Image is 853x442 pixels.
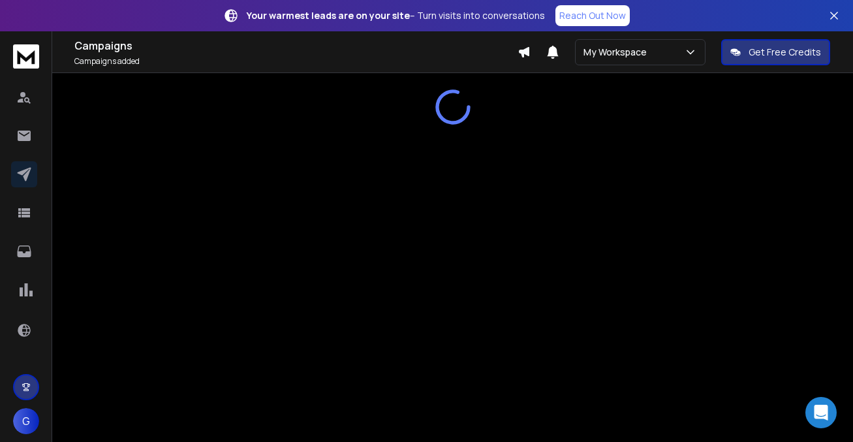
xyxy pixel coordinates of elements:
[13,408,39,434] button: G
[555,5,630,26] a: Reach Out Now
[247,9,410,22] strong: Your warmest leads are on your site
[13,44,39,69] img: logo
[559,9,626,22] p: Reach Out Now
[247,9,545,22] p: – Turn visits into conversations
[74,38,518,54] h1: Campaigns
[721,39,830,65] button: Get Free Credits
[583,46,652,59] p: My Workspace
[74,56,518,67] p: Campaigns added
[805,397,837,428] div: Open Intercom Messenger
[749,46,821,59] p: Get Free Credits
